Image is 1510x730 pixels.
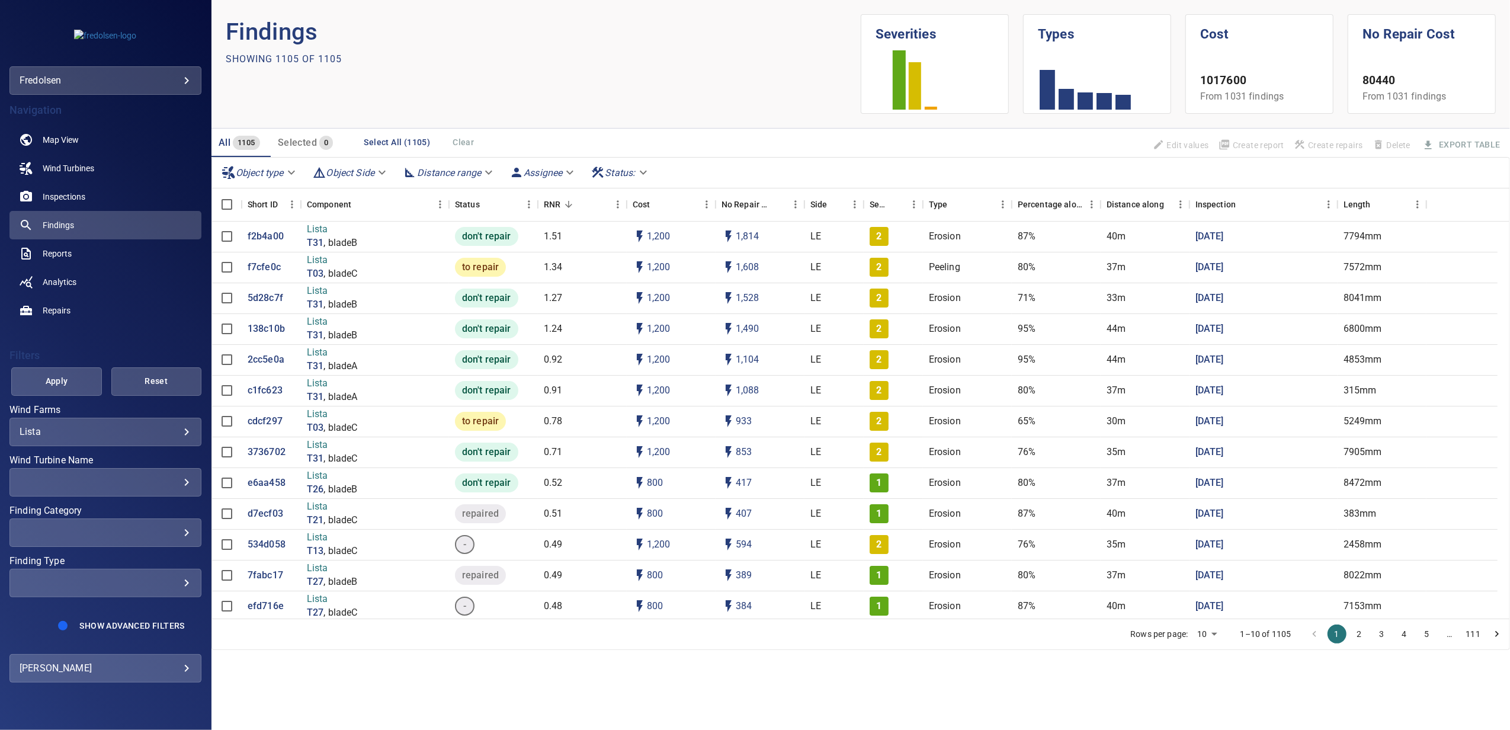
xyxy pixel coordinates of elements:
div: Type [929,188,948,221]
button: Menu [1083,196,1101,213]
em: Status : [605,167,635,178]
p: T26 [307,483,323,497]
h4: Navigation [9,104,201,116]
svg: Auto impact [722,353,736,367]
button: Sort [560,196,577,213]
span: Repairs [43,305,70,316]
div: Lista [20,426,191,437]
div: Percentage along [1012,188,1101,221]
p: 1.34 [544,261,563,274]
div: Distance along [1101,188,1190,221]
button: Menu [609,196,627,213]
p: , bladeC [323,267,357,281]
a: findings active [9,211,201,239]
div: Component [307,188,351,221]
p: 1,200 [647,384,671,398]
p: 0.78 [544,415,563,428]
a: 534d058 [248,538,286,552]
svg: Auto cost [633,353,647,367]
div: Status [455,188,480,221]
a: [DATE] [1195,538,1224,552]
a: windturbines noActive [9,154,201,182]
p: T31 [307,236,323,250]
div: Short ID [242,188,301,221]
p: T21 [307,514,323,527]
a: 138c10b [248,322,285,336]
span: Analytics [43,276,76,288]
button: Go to page 111 [1463,625,1484,643]
p: [DATE] [1195,384,1224,398]
button: Apply [11,367,101,396]
p: 0.92 [544,353,563,367]
p: Erosion [929,230,961,244]
p: f7cfe0c [248,261,281,274]
p: T31 [307,298,323,312]
button: Go to next page [1487,625,1506,643]
span: don't repair [455,322,518,336]
div: Severity [870,188,889,221]
p: 1017600 [1200,72,1319,89]
svg: Auto cost [633,568,647,582]
a: inspections noActive [9,182,201,211]
div: Component [301,188,449,221]
a: 3736702 [248,446,286,459]
p: 1,200 [647,353,671,367]
p: 37m [1107,261,1126,274]
p: 0.91 [544,384,563,398]
a: T31 [307,360,323,373]
svg: Auto impact [722,445,736,459]
p: Lista [307,315,358,329]
p: 1,200 [647,292,671,305]
svg: Auto impact [722,383,736,398]
svg: Auto impact [722,507,736,521]
a: d7ecf03 [248,507,283,521]
div: RNR [538,188,627,221]
svg: Auto impact [722,322,736,336]
a: T03 [307,421,323,435]
svg: Auto cost [633,476,647,490]
p: 33m [1107,292,1126,305]
p: 80% [1018,384,1035,398]
span: don't repair [455,230,518,244]
svg: Auto impact [722,260,736,274]
a: T13 [307,545,323,558]
a: [DATE] [1195,353,1224,367]
svg: Auto cost [633,383,647,398]
svg: Auto cost [633,537,647,552]
button: Menu [1320,196,1338,213]
em: Distance range [417,167,481,178]
a: T31 [307,452,323,466]
p: 315mm [1344,384,1377,398]
p: LE [810,384,821,398]
p: 1,200 [647,322,671,336]
a: [DATE] [1195,292,1224,305]
button: Go to page 5 [1418,625,1437,643]
span: Reset [126,374,187,389]
p: 1.24 [544,322,563,336]
p: 1.51 [544,230,563,244]
div: fredolsen [9,66,201,95]
div: Length [1344,188,1371,221]
p: , bladeA [323,390,357,404]
p: 80440 [1362,72,1481,89]
a: [DATE] [1195,476,1224,490]
svg: Auto impact [722,476,736,490]
button: Menu [1409,196,1426,213]
div: Distance along [1107,188,1164,221]
p: LE [810,353,821,367]
img: fredolsen-logo [74,30,136,41]
a: [DATE] [1195,322,1224,336]
p: 1.27 [544,292,563,305]
span: Map View [43,134,79,146]
a: c1fc623 [248,384,283,398]
span: 0 [319,136,333,150]
a: [DATE] [1195,569,1224,582]
button: Menu [905,196,923,213]
p: 2 [876,261,881,274]
em: Object Side [326,167,375,178]
p: 1,814 [736,230,759,244]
